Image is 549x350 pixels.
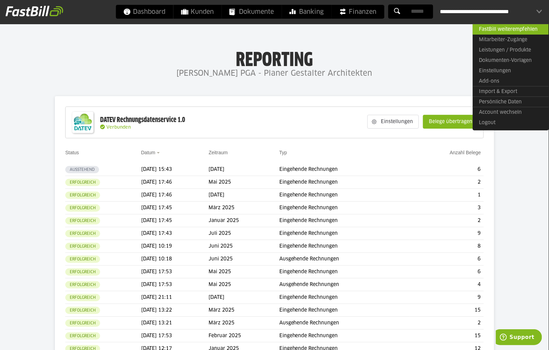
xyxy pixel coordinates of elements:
h1: Reporting [69,49,480,67]
a: Logout [473,118,549,128]
td: 2 [410,176,484,189]
span: Banking [290,5,324,19]
td: 3 [410,202,484,214]
td: Eingehende Rechnungen [279,291,410,304]
td: 4 [410,278,484,291]
td: [DATE] 21:11 [141,291,209,304]
td: [DATE] 17:53 [141,266,209,278]
span: Verbunden [106,125,131,130]
a: Dokumente [222,5,282,19]
sl-button: Belege übertragen [423,115,478,129]
a: Status [65,150,79,155]
td: März 2025 [209,202,279,214]
td: Ausgehende Rechnungen [279,317,410,330]
span: Dashboard [124,5,166,19]
a: Kunden [174,5,222,19]
td: [DATE] 17:53 [141,278,209,291]
a: Dokumenten-Vorlagen [473,55,549,66]
td: Juli 2025 [209,227,279,240]
td: Ausgehende Rechnungen [279,253,410,266]
td: 2 [410,317,484,330]
td: Juni 2025 [209,253,279,266]
td: 8 [410,240,484,253]
a: Einstellungen [473,66,549,76]
a: Dashboard [116,5,173,19]
a: Add-ons [473,76,549,86]
div: DATEV Rechnungsdatenservice 1.0 [100,116,185,125]
sl-badge: Erfolgreich [65,204,100,212]
sl-badge: Erfolgreich [65,294,100,301]
td: 15 [410,330,484,342]
td: [DATE] 17:43 [141,227,209,240]
sl-badge: Erfolgreich [65,281,100,288]
td: März 2025 [209,317,279,330]
a: Mitarbeiter-Zugänge [473,35,549,45]
a: Anzahl Belege [450,150,481,155]
td: Februar 2025 [209,330,279,342]
a: Leistungen / Produkte [473,45,549,55]
td: [DATE] 13:21 [141,317,209,330]
td: Juni 2025 [209,240,279,253]
sl-badge: Erfolgreich [65,320,100,327]
a: Persönliche Daten [473,96,549,107]
td: Eingehende Rechnungen [279,202,410,214]
td: [DATE] 10:19 [141,240,209,253]
td: 1 [410,189,484,202]
img: fastbill_logo_white.png [6,6,63,17]
span: Finanzen [339,5,377,19]
td: [DATE] 17:45 [141,202,209,214]
span: Kunden [181,5,214,19]
a: Import & Export [473,86,549,97]
td: 15 [410,304,484,317]
sl-badge: Erfolgreich [65,179,100,186]
td: [DATE] 17:45 [141,214,209,227]
td: Mai 2025 [209,278,279,291]
sl-badge: Erfolgreich [65,230,100,237]
sl-badge: Erfolgreich [65,268,100,276]
sl-badge: Erfolgreich [65,217,100,224]
td: 2 [410,214,484,227]
td: [DATE] [209,163,279,176]
sl-badge: Erfolgreich [65,256,100,263]
td: Eingehende Rechnungen [279,227,410,240]
td: [DATE] 15:43 [141,163,209,176]
td: 6 [410,266,484,278]
td: [DATE] 10:18 [141,253,209,266]
td: März 2025 [209,304,279,317]
td: Eingehende Rechnungen [279,266,410,278]
td: [DATE] 13:22 [141,304,209,317]
td: Eingehende Rechnungen [279,304,410,317]
a: Account wechseln [473,107,549,118]
a: Finanzen [332,5,384,19]
a: Datum [141,150,155,155]
a: Banking [282,5,331,19]
img: DATEV-Datenservice Logo [69,109,97,136]
td: Eingehende Rechnungen [279,189,410,202]
sl-badge: Erfolgreich [65,332,100,340]
td: Eingehende Rechnungen [279,176,410,189]
sl-badge: Erfolgreich [65,243,100,250]
td: Mai 2025 [209,266,279,278]
a: FastBill weiterempfehlen [473,24,549,35]
td: [DATE] [209,189,279,202]
sl-button: Einstellungen [367,115,419,129]
td: Eingehende Rechnungen [279,240,410,253]
td: Eingehende Rechnungen [279,214,410,227]
span: Dokumente [230,5,274,19]
iframe: Öffnet ein Widget, in dem Sie weitere Informationen finden [496,329,542,347]
td: 6 [410,163,484,176]
td: Mai 2025 [209,176,279,189]
img: sort_desc.gif [157,152,161,154]
a: Typ [279,150,287,155]
td: Ausgehende Rechnungen [279,278,410,291]
sl-badge: Ausstehend [65,166,99,173]
td: Eingehende Rechnungen [279,163,410,176]
a: Zeitraum [209,150,228,155]
td: [DATE] 17:53 [141,330,209,342]
td: Eingehende Rechnungen [279,330,410,342]
sl-badge: Erfolgreich [65,192,100,199]
td: 9 [410,227,484,240]
sl-badge: Erfolgreich [65,307,100,314]
td: [DATE] 17:46 [141,176,209,189]
td: 9 [410,291,484,304]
